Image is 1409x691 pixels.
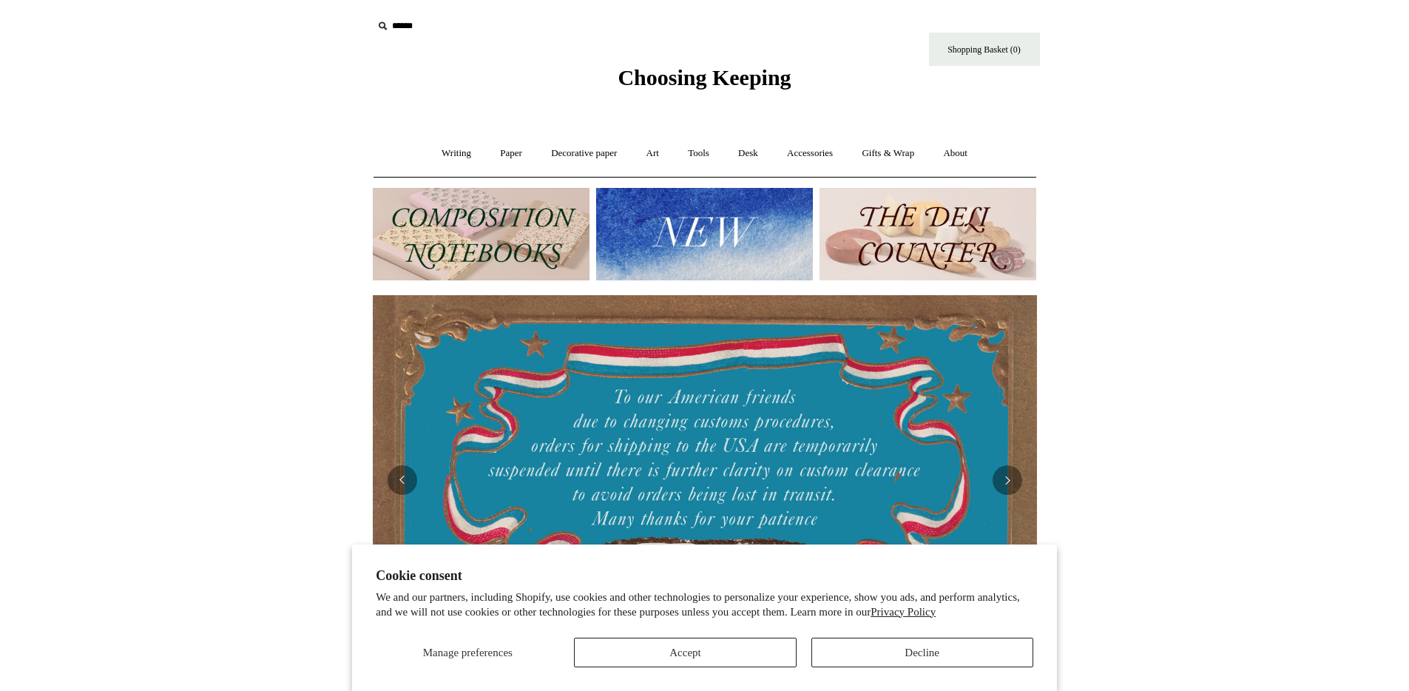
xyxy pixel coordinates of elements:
a: Paper [487,134,535,173]
a: Art [633,134,672,173]
img: 202302 Composition ledgers.jpg__PID:69722ee6-fa44-49dd-a067-31375e5d54ec [373,188,589,280]
h2: Cookie consent [376,568,1033,584]
span: Choosing Keeping [618,65,791,90]
a: Decorative paper [538,134,630,173]
a: Gifts & Wrap [848,134,927,173]
a: Writing [428,134,484,173]
button: Next [993,465,1022,495]
a: Shopping Basket (0) [929,33,1040,66]
a: Choosing Keeping [618,77,791,87]
img: New.jpg__PID:f73bdf93-380a-4a35-bcfe-7823039498e1 [596,188,813,280]
button: Accept [574,638,796,667]
a: Desk [725,134,771,173]
button: Manage preferences [376,638,559,667]
a: About [930,134,981,173]
img: The Deli Counter [820,188,1036,280]
button: Decline [811,638,1033,667]
a: Accessories [774,134,846,173]
button: Previous [388,465,417,495]
img: USA PSA .jpg__PID:33428022-6587-48b7-8b57-d7eefc91f15a [373,295,1037,665]
a: Tools [675,134,723,173]
span: Manage preferences [423,647,513,658]
a: Privacy Policy [871,606,936,618]
p: We and our partners, including Shopify, use cookies and other technologies to personalize your ex... [376,590,1033,619]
